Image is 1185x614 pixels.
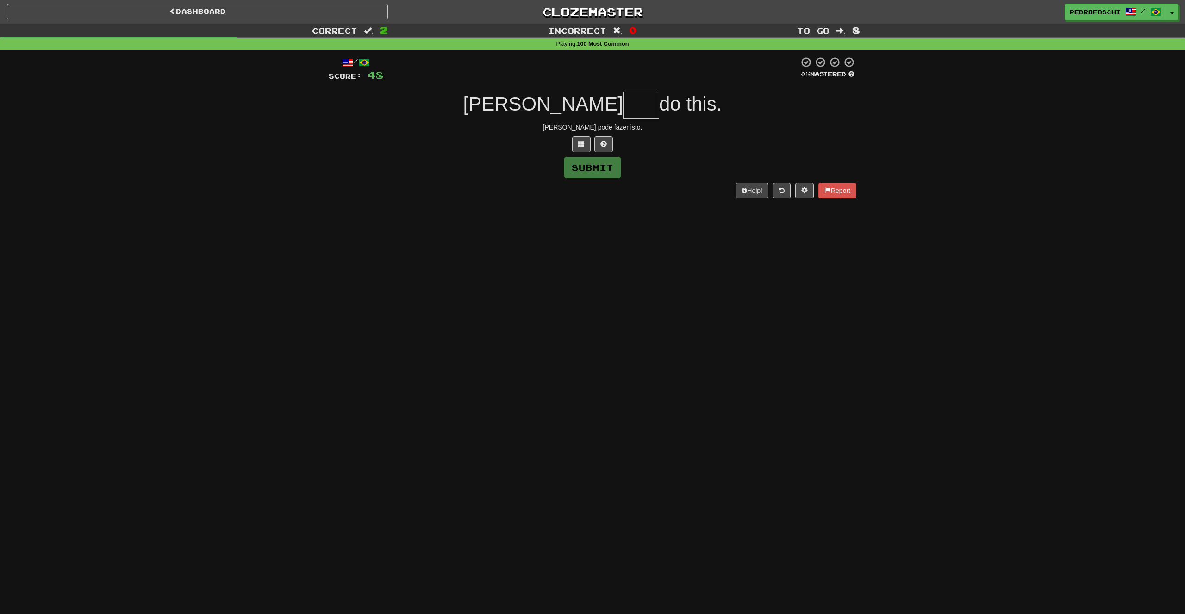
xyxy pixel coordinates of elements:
a: pedrofoschi / [1065,4,1166,20]
span: 0 % [801,70,810,78]
button: Single letter hint - you only get 1 per sentence and score half the points! alt+h [594,136,613,152]
span: : [613,27,623,35]
button: Submit [564,157,621,178]
span: 2 [380,25,388,36]
span: / [1141,7,1146,14]
span: 48 [368,69,383,81]
button: Help! [736,183,768,198]
button: Switch sentence to multiple choice alt+p [572,136,591,152]
span: Incorrect [548,26,606,35]
div: [PERSON_NAME] pode fazer isto. [329,123,856,132]
span: Correct [312,26,357,35]
button: Round history (alt+y) [773,183,791,198]
div: Mastered [799,70,856,79]
span: To go [797,26,829,35]
span: : [364,27,374,35]
span: pedrofoschi [1070,8,1121,16]
a: Dashboard [7,4,388,19]
a: Clozemaster [402,4,783,20]
span: 0 [629,25,637,36]
span: Score: [329,72,362,80]
span: : [836,27,846,35]
div: / [329,56,383,68]
strong: 100 Most Common [577,41,629,47]
span: [PERSON_NAME] [463,93,623,115]
button: Report [818,183,856,198]
span: do this. [659,93,722,115]
span: 8 [852,25,860,36]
